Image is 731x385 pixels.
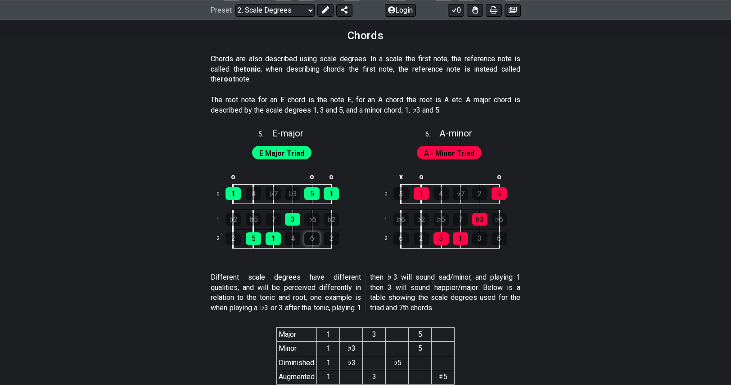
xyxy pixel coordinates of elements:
[393,213,409,226] div: ♭6
[317,327,340,341] th: 1
[277,370,317,384] td: Augmented
[324,213,339,226] div: ♭2
[272,128,303,139] span: E - major
[302,170,322,185] td: o
[259,147,304,160] span: First enable full edit mode to edit
[472,187,487,200] div: 2
[211,210,233,229] td: 1
[414,187,429,200] div: 1
[467,4,483,16] button: Toggle Dexterity for all fretkits
[336,4,352,16] button: Share Preset
[211,54,520,84] p: Chords are also described using scale degrees. In a scale the first note, the reference note is c...
[258,130,272,140] span: 5 .
[492,213,507,226] div: ♭6
[304,187,320,200] div: 5
[322,170,341,185] td: o
[285,213,300,226] div: 3
[221,75,235,83] strong: root
[266,187,281,200] div: ♭7
[277,356,317,370] td: Diminished
[317,356,340,370] td: 1
[235,4,315,16] select: Preset
[489,170,509,185] td: o
[277,342,317,356] td: Minor
[363,327,386,341] th: 3
[285,187,300,200] div: ♭3
[393,232,409,245] div: 6
[379,229,401,249] td: 2
[414,213,429,226] div: ♭2
[448,4,464,16] button: 0
[409,342,432,356] td: 5
[379,210,401,229] td: 1
[433,232,449,245] div: 5
[411,170,431,185] td: o
[453,187,468,200] div: ♭7
[340,356,363,370] td: ♭3
[492,232,507,245] div: 6
[266,232,281,245] div: 1
[317,342,340,356] td: 1
[285,232,300,245] div: 4
[226,232,241,245] div: 2
[363,370,386,384] td: 3
[324,187,339,200] div: 1
[211,229,233,249] td: 2
[226,187,241,200] div: 1
[453,232,468,245] div: 1
[425,130,439,140] span: 6 .
[304,232,320,245] div: 6
[223,170,244,185] td: o
[211,184,233,204] td: 0
[246,213,261,226] div: ♭5
[432,370,455,384] td: ♯5
[244,65,261,73] strong: tonic
[246,187,261,200] div: 4
[433,187,449,200] div: 4
[340,342,363,356] td: ♭3
[277,327,317,341] th: Major
[226,213,241,226] div: ♭2
[391,170,411,185] td: x
[266,213,281,226] div: 7
[453,213,468,226] div: 7
[246,232,261,245] div: 5
[304,213,320,226] div: ♭6
[211,272,520,313] p: Different scale degrees have different qualities, and will be perceived differently in relation t...
[393,187,409,200] div: 5
[472,232,487,245] div: 3
[347,31,384,41] h2: Chords
[486,4,502,16] button: Print
[424,147,474,160] span: First enable full edit mode to edit
[324,232,339,245] div: 2
[385,4,416,16] button: Login
[505,4,521,16] button: Create image
[492,187,507,200] div: 5
[414,232,429,245] div: 2
[317,370,340,384] td: 1
[211,95,520,115] p: The root note for an E chord is the note E, for an A chord the root is A etc. A major chord is de...
[409,327,432,341] th: 5
[472,213,487,226] div: ♭3
[439,128,472,139] span: A - minor
[317,4,334,16] button: Edit Preset
[433,213,449,226] div: ♭5
[379,184,401,204] td: 0
[386,356,409,370] td: ♭5
[210,6,232,14] span: Preset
